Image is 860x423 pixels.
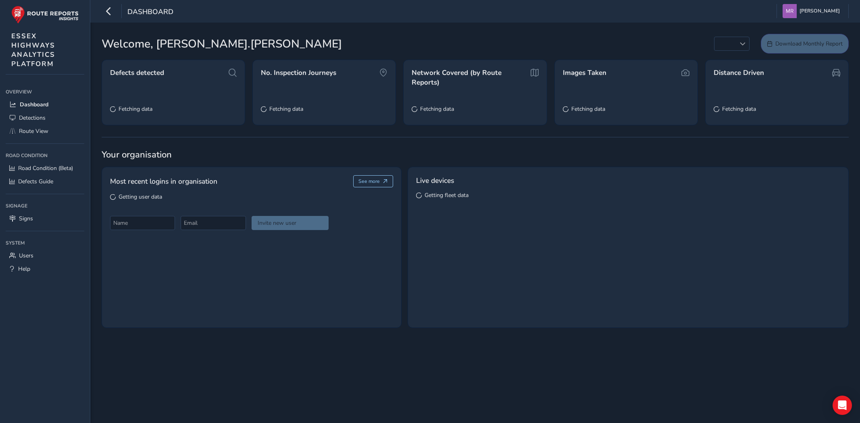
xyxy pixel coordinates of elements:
span: Signs [19,215,33,222]
span: Fetching data [269,105,303,113]
span: Dashboard [20,101,48,108]
span: Route View [19,127,48,135]
span: [PERSON_NAME] [800,4,840,18]
span: Your organisation [102,149,849,161]
span: Most recent logins in organisation [110,176,217,187]
div: Open Intercom Messenger [833,396,852,415]
a: Defects Guide [6,175,84,188]
span: Fetching data [722,105,756,113]
div: Signage [6,200,84,212]
div: Overview [6,86,84,98]
span: Getting fleet data [425,191,469,199]
a: Signs [6,212,84,225]
span: Defects detected [110,68,164,78]
a: Route View [6,124,84,138]
span: Network Covered (by Route Reports) [412,68,526,87]
img: rr logo [11,6,79,24]
span: Dashboard [127,7,173,18]
span: Users [19,252,33,259]
span: Getting user data [119,193,162,201]
div: System [6,237,84,249]
span: Fetching data [119,105,152,113]
span: Fetching data [571,105,605,113]
button: See more [353,175,393,187]
a: Detections [6,111,84,124]
span: Distance Driven [714,68,764,78]
a: Dashboard [6,98,84,111]
span: ESSEX HIGHWAYS ANALYTICS PLATFORM [11,31,55,68]
a: Users [6,249,84,262]
span: No. Inspection Journeys [261,68,336,78]
span: Welcome, [PERSON_NAME].[PERSON_NAME] [102,35,342,52]
span: Detections [19,114,46,122]
span: Live devices [416,175,454,186]
a: Help [6,262,84,276]
span: See more [358,178,380,185]
button: [PERSON_NAME] [783,4,843,18]
span: Road Condition (Beta) [18,164,73,172]
span: Fetching data [420,105,454,113]
span: Images Taken [563,68,606,78]
span: Help [18,265,30,273]
img: diamond-layout [783,4,797,18]
span: Defects Guide [18,178,53,185]
input: Email [181,216,246,230]
input: Name [110,216,175,230]
div: Road Condition [6,149,84,162]
a: Road Condition (Beta) [6,162,84,175]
